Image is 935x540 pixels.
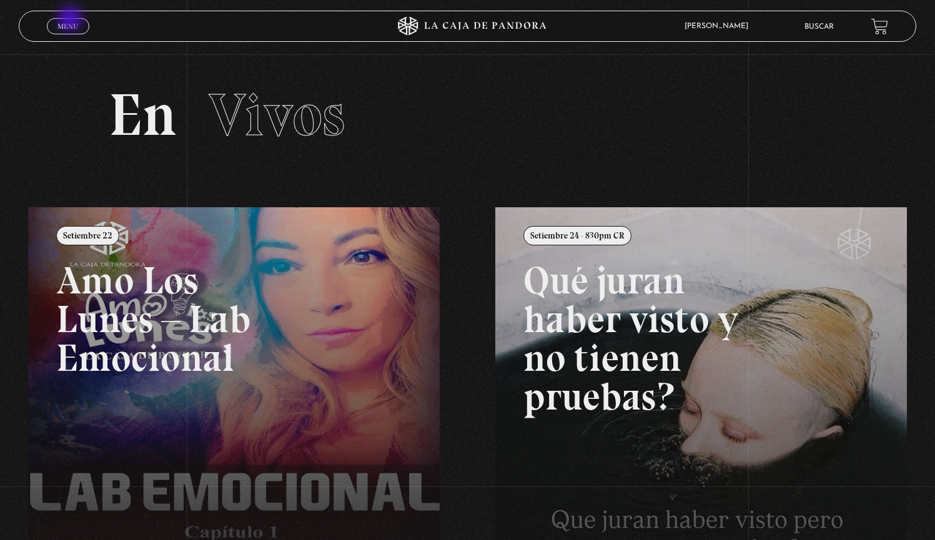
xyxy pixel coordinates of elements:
[209,79,345,150] span: Vivos
[804,23,834,31] a: Buscar
[871,18,888,35] a: View your shopping cart
[54,33,83,42] span: Cerrar
[57,22,78,30] span: Menu
[109,86,827,145] h2: En
[678,22,761,30] span: [PERSON_NAME]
